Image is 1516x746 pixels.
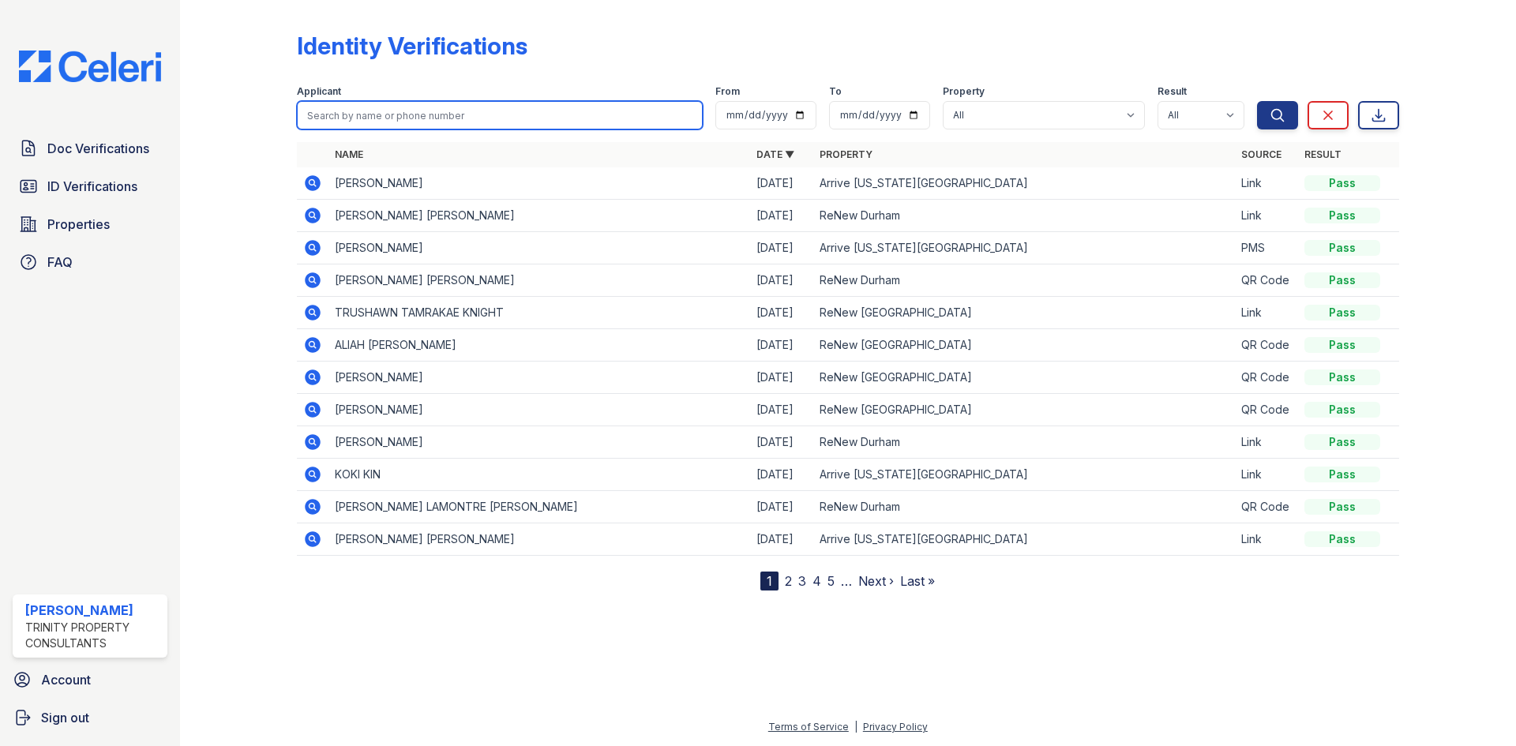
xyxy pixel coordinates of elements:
[6,51,174,82] img: CE_Logo_Blue-a8612792a0a2168367f1c8372b55b34899dd931a85d93a1a3d3e32e68fde9ad4.png
[13,208,167,240] a: Properties
[750,426,813,459] td: [DATE]
[813,523,1235,556] td: Arrive [US_STATE][GEOGRAPHIC_DATA]
[1235,297,1298,329] td: Link
[1158,85,1187,98] label: Result
[328,362,750,394] td: [PERSON_NAME]
[47,215,110,234] span: Properties
[813,459,1235,491] td: Arrive [US_STATE][GEOGRAPHIC_DATA]
[854,721,857,733] div: |
[335,148,363,160] a: Name
[813,167,1235,200] td: Arrive [US_STATE][GEOGRAPHIC_DATA]
[813,264,1235,297] td: ReNew Durham
[6,664,174,695] a: Account
[1304,148,1342,160] a: Result
[750,200,813,232] td: [DATE]
[1235,329,1298,362] td: QR Code
[41,670,91,689] span: Account
[858,573,894,589] a: Next ›
[47,253,73,272] span: FAQ
[841,572,852,590] span: …
[750,167,813,200] td: [DATE]
[715,85,740,98] label: From
[820,148,872,160] a: Property
[328,426,750,459] td: [PERSON_NAME]
[1235,459,1298,491] td: Link
[1304,175,1380,191] div: Pass
[328,329,750,362] td: ALIAH [PERSON_NAME]
[750,523,813,556] td: [DATE]
[813,232,1235,264] td: Arrive [US_STATE][GEOGRAPHIC_DATA]
[297,32,527,60] div: Identity Verifications
[328,459,750,491] td: KOKI KIN
[1235,264,1298,297] td: QR Code
[47,139,149,158] span: Doc Verifications
[813,426,1235,459] td: ReNew Durham
[813,200,1235,232] td: ReNew Durham
[1304,531,1380,547] div: Pass
[813,394,1235,426] td: ReNew [GEOGRAPHIC_DATA]
[1241,148,1281,160] a: Source
[1235,200,1298,232] td: Link
[813,491,1235,523] td: ReNew Durham
[328,264,750,297] td: [PERSON_NAME] [PERSON_NAME]
[13,171,167,202] a: ID Verifications
[768,721,849,733] a: Terms of Service
[813,297,1235,329] td: ReNew [GEOGRAPHIC_DATA]
[760,572,779,590] div: 1
[1235,394,1298,426] td: QR Code
[1304,434,1380,450] div: Pass
[1235,167,1298,200] td: Link
[328,523,750,556] td: [PERSON_NAME] [PERSON_NAME]
[813,329,1235,362] td: ReNew [GEOGRAPHIC_DATA]
[1304,337,1380,353] div: Pass
[297,85,341,98] label: Applicant
[328,232,750,264] td: [PERSON_NAME]
[1235,232,1298,264] td: PMS
[1304,467,1380,482] div: Pass
[1304,240,1380,256] div: Pass
[863,721,928,733] a: Privacy Policy
[1235,362,1298,394] td: QR Code
[13,133,167,164] a: Doc Verifications
[943,85,985,98] label: Property
[6,702,174,733] a: Sign out
[785,573,792,589] a: 2
[1304,402,1380,418] div: Pass
[750,264,813,297] td: [DATE]
[798,573,806,589] a: 3
[750,394,813,426] td: [DATE]
[41,708,89,727] span: Sign out
[13,246,167,278] a: FAQ
[750,459,813,491] td: [DATE]
[25,601,161,620] div: [PERSON_NAME]
[750,297,813,329] td: [DATE]
[328,200,750,232] td: [PERSON_NAME] [PERSON_NAME]
[25,620,161,651] div: Trinity Property Consultants
[900,573,935,589] a: Last »
[1304,272,1380,288] div: Pass
[1235,491,1298,523] td: QR Code
[1304,305,1380,321] div: Pass
[750,329,813,362] td: [DATE]
[328,491,750,523] td: [PERSON_NAME] LAMONTRE [PERSON_NAME]
[750,491,813,523] td: [DATE]
[328,394,750,426] td: [PERSON_NAME]
[47,177,137,196] span: ID Verifications
[328,297,750,329] td: TRUSHAWN TAMRAKAE KNIGHT
[1304,369,1380,385] div: Pass
[750,362,813,394] td: [DATE]
[1235,523,1298,556] td: Link
[750,232,813,264] td: [DATE]
[827,573,835,589] a: 5
[813,362,1235,394] td: ReNew [GEOGRAPHIC_DATA]
[328,167,750,200] td: [PERSON_NAME]
[1304,208,1380,223] div: Pass
[1304,499,1380,515] div: Pass
[297,101,703,129] input: Search by name or phone number
[829,85,842,98] label: To
[756,148,794,160] a: Date ▼
[1235,426,1298,459] td: Link
[812,573,821,589] a: 4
